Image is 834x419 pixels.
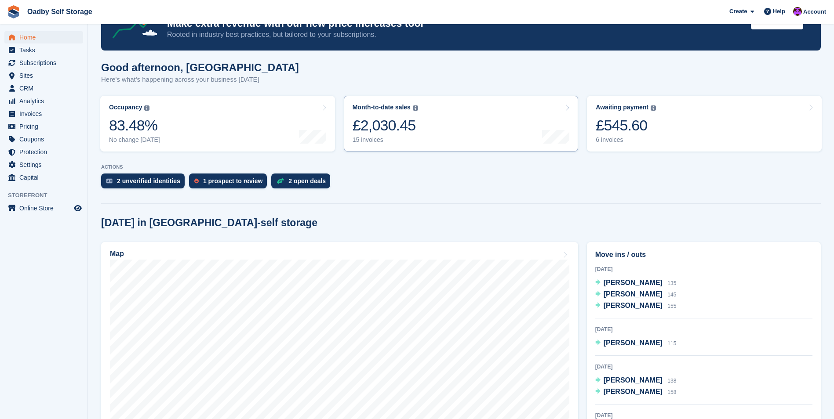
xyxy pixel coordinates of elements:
span: [PERSON_NAME] [604,388,663,395]
span: Tasks [19,44,72,56]
span: [PERSON_NAME] [604,279,663,286]
a: menu [4,108,83,120]
a: menu [4,202,83,214]
a: menu [4,120,83,133]
a: [PERSON_NAME] 135 [595,278,677,289]
a: Month-to-date sales £2,030.45 15 invoices [344,96,579,152]
span: Home [19,31,72,43]
span: Storefront [8,191,87,200]
p: Here's what's happening across your business [DATE] [101,75,299,85]
a: Occupancy 83.48% No change [DATE] [100,96,335,152]
div: 2 open deals [288,177,326,184]
div: £2,030.45 [353,116,418,134]
img: verify_identity-adf6edd0f0f0b5bbfe63781bf79b02c33cf7c696d77639b501bdc392416b5a36.svg [106,178,113,184]
span: Settings [19,159,72,171]
a: [PERSON_NAME] 158 [595,386,677,398]
span: CRM [19,82,72,94]
span: Sites [19,69,72,82]
span: 155 [667,303,676,309]
span: Invoices [19,108,72,120]
span: 115 [667,340,676,347]
span: Create [729,7,747,16]
h1: Good afternoon, [GEOGRAPHIC_DATA] [101,61,299,73]
span: Online Store [19,202,72,214]
div: £545.60 [596,116,656,134]
h2: Map [110,250,124,258]
a: Awaiting payment £545.60 6 invoices [587,96,822,152]
a: 2 unverified identities [101,173,189,193]
span: Protection [19,146,72,158]
span: Coupons [19,133,72,145]
img: icon-info-grey-7440780725fd019a000dd9b08b2336e03edf1995a4989e88bcd33f0948082b44.svg [651,105,656,111]
div: Awaiting payment [596,104,648,111]
span: Analytics [19,95,72,107]
a: menu [4,31,83,43]
a: menu [4,159,83,171]
a: menu [4,69,83,82]
span: 135 [667,280,676,286]
div: 6 invoices [596,136,656,144]
span: [PERSON_NAME] [604,290,663,298]
span: Capital [19,171,72,184]
span: Account [803,7,826,16]
span: Pricing [19,120,72,133]
span: Subscriptions [19,57,72,69]
a: menu [4,133,83,145]
h2: Move ins / outs [595,249,812,260]
span: [PERSON_NAME] [604,339,663,347]
img: icon-info-grey-7440780725fd019a000dd9b08b2336e03edf1995a4989e88bcd33f0948082b44.svg [413,105,418,111]
a: menu [4,171,83,184]
a: Preview store [73,203,83,213]
div: Month-to-date sales [353,104,411,111]
a: 1 prospect to review [189,173,271,193]
a: menu [4,146,83,158]
p: Rooted in industry best practices, but tailored to your subscriptions. [167,30,744,40]
img: deal-1b604bf984904fb50ccaf53a9ad4b4a5d6e5aea283cecdc64d6e3604feb123c2.svg [277,178,284,184]
p: ACTIONS [101,164,821,170]
h2: [DATE] in [GEOGRAPHIC_DATA]-self storage [101,217,317,229]
a: menu [4,57,83,69]
span: Help [773,7,785,16]
a: 2 open deals [271,173,335,193]
span: 145 [667,292,676,298]
div: [DATE] [595,265,812,273]
div: 15 invoices [353,136,418,144]
a: menu [4,82,83,94]
img: stora-icon-8386f47178a22dfd0bd8f6a31ec36ba5ce8667c1dd55bd0f319d3a0aa187defe.svg [7,5,20,18]
img: icon-info-grey-7440780725fd019a000dd9b08b2336e03edf1995a4989e88bcd33f0948082b44.svg [144,105,149,111]
span: [PERSON_NAME] [604,302,663,309]
div: 1 prospect to review [203,177,262,184]
div: Occupancy [109,104,142,111]
span: 138 [667,378,676,384]
div: 83.48% [109,116,160,134]
a: [PERSON_NAME] 145 [595,289,677,300]
span: 158 [667,389,676,395]
span: [PERSON_NAME] [604,376,663,384]
img: prospect-51fa495bee0391a8d652442698ab0144808aea92771e9ea1ae160a38d050c398.svg [194,178,199,184]
img: Sanjeave Nagra [793,7,802,16]
a: [PERSON_NAME] 155 [595,300,677,312]
div: [DATE] [595,363,812,371]
a: menu [4,44,83,56]
a: [PERSON_NAME] 115 [595,338,677,349]
a: [PERSON_NAME] 138 [595,375,677,386]
a: menu [4,95,83,107]
div: No change [DATE] [109,136,160,144]
div: [DATE] [595,325,812,333]
a: Oadby Self Storage [24,4,96,19]
div: 2 unverified identities [117,177,180,184]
